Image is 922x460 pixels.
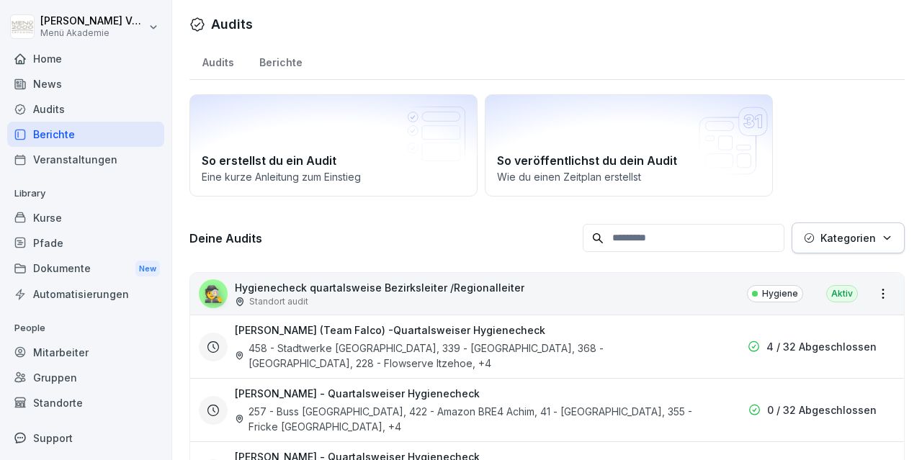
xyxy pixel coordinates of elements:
[7,230,164,256] a: Pfade
[762,287,798,300] p: Hygiene
[235,386,480,401] h3: [PERSON_NAME] - Quartalsweiser Hygienecheck
[249,295,308,308] p: Standort audit
[202,169,465,184] p: Eine kurze Anleitung zum Einstieg
[40,15,146,27] p: [PERSON_NAME] Vonau
[7,256,164,282] a: DokumenteNew
[7,256,164,282] div: Dokumente
[202,152,465,169] h2: So erstellst du ein Audit
[792,222,905,253] button: Kategorien
[189,42,246,79] a: Audits
[7,281,164,307] a: Automatisierungen
[135,261,160,277] div: New
[199,279,228,308] div: 🕵️
[497,169,761,184] p: Wie du einen Zeitplan erstellst
[7,340,164,365] a: Mitarbeiter
[7,425,164,451] div: Support
[7,147,164,172] a: Veranstaltungen
[246,42,315,79] a: Berichte
[7,46,164,71] a: Home
[485,94,773,197] a: So veröffentlichst du dein AuditWie du einen Zeitplan erstellst
[235,323,545,338] h3: [PERSON_NAME] (Team Falco) -Quartalsweiser Hygienecheck
[7,96,164,122] a: Audits
[7,182,164,205] p: Library
[7,390,164,415] a: Standorte
[211,14,253,34] h1: Audits
[7,205,164,230] a: Kurse
[826,285,858,302] div: Aktiv
[820,230,876,245] p: Kategorien
[189,94,478,197] a: So erstellst du ein AuditEine kurze Anleitung zum Einstieg
[40,28,146,38] p: Menü Akademie
[235,280,524,295] p: Hygienecheck quartalsweise Bezirksleiter /Regionalleiter
[7,317,164,340] p: People
[766,339,877,354] p: 4 / 32 Abgeschlossen
[7,365,164,390] a: Gruppen
[189,230,576,246] h3: Deine Audits
[7,71,164,96] a: News
[767,402,877,418] p: 0 / 32 Abgeschlossen
[7,122,164,147] a: Berichte
[235,341,697,371] div: 458 - Stadtwerke [GEOGRAPHIC_DATA], 339 - [GEOGRAPHIC_DATA], 368 - [GEOGRAPHIC_DATA], 228 - Flows...
[235,404,697,434] div: 257 - Buss [GEOGRAPHIC_DATA], 422 - Amazon BRE4 Achim, 41 - [GEOGRAPHIC_DATA], 355 - Fricke [GEOG...
[497,152,761,169] h2: So veröffentlichst du dein Audit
